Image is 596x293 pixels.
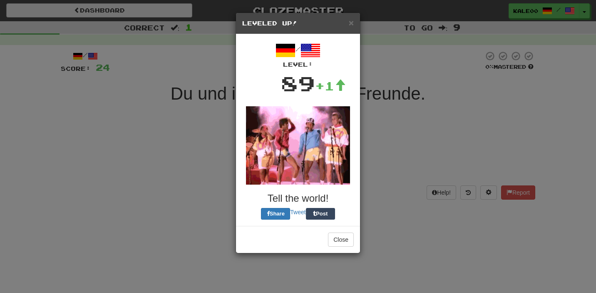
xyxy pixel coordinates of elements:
h5: Leveled Up! [242,19,354,28]
img: dancing-0d422d2bf4134a41bd870944a7e477a280a918d08b0375f72831dcce4ed6eb41.gif [246,106,350,185]
h3: Tell the world! [242,193,354,204]
span: × [349,18,354,28]
div: Level: [242,60,354,69]
div: 89 [281,69,315,98]
a: Tweet [290,209,305,215]
button: Close [349,18,354,27]
div: +1 [315,78,346,94]
button: Post [306,208,335,220]
div: / [242,40,354,69]
button: Close [328,233,354,247]
button: Share [261,208,290,220]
